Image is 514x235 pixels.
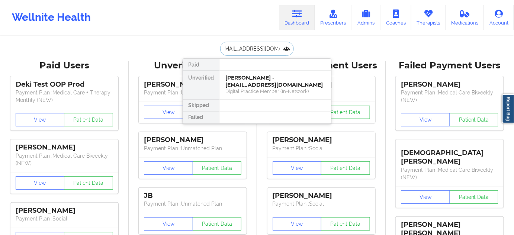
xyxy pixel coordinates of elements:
[16,206,113,215] div: [PERSON_NAME]
[16,80,113,89] div: Deki Test OOP Prod
[446,5,484,30] a: Medications
[183,59,219,71] div: Paid
[273,191,370,200] div: [PERSON_NAME]
[391,60,509,71] div: Failed Payment Users
[273,217,322,231] button: View
[321,217,370,231] button: Patient Data
[401,190,450,204] button: View
[321,161,370,175] button: Patient Data
[401,166,498,181] p: Payment Plan : Medical Care Biweekly (NEW)
[16,89,113,104] p: Payment Plan : Medical Care + Therapy Monthly (NEW)
[16,176,65,190] button: View
[193,217,242,231] button: Patient Data
[315,5,352,30] a: Prescribers
[183,100,219,112] div: Skipped
[16,143,113,152] div: [PERSON_NAME]
[401,80,498,89] div: [PERSON_NAME]
[225,88,325,94] div: Digital Practice Member (In-Network)
[484,5,514,30] a: Account
[380,5,411,30] a: Coaches
[144,106,193,119] button: View
[401,89,498,104] p: Payment Plan : Medical Care Biweekly (NEW)
[279,5,315,30] a: Dashboard
[273,136,370,144] div: [PERSON_NAME]
[401,143,498,166] div: [DEMOGRAPHIC_DATA][PERSON_NAME]
[144,89,241,96] p: Payment Plan : Unmatched Plan
[64,113,113,126] button: Patient Data
[144,200,241,207] p: Payment Plan : Unmatched Plan
[134,60,252,71] div: Unverified Users
[64,176,113,190] button: Patient Data
[502,94,514,123] a: Report Bug
[351,5,380,30] a: Admins
[411,5,446,30] a: Therapists
[273,145,370,152] p: Payment Plan : Social
[16,215,113,222] p: Payment Plan : Social
[450,113,499,126] button: Patient Data
[450,190,499,204] button: Patient Data
[183,112,219,123] div: Failed
[273,200,370,207] p: Payment Plan : Social
[144,161,193,175] button: View
[144,136,241,144] div: [PERSON_NAME]
[321,106,370,119] button: Patient Data
[5,60,123,71] div: Paid Users
[225,74,325,88] div: [PERSON_NAME] - [EMAIL_ADDRESS][DOMAIN_NAME]
[144,145,241,152] p: Payment Plan : Unmatched Plan
[273,161,322,175] button: View
[183,71,219,100] div: Unverified
[193,161,242,175] button: Patient Data
[16,113,65,126] button: View
[144,191,241,200] div: JB
[144,217,193,231] button: View
[16,152,113,167] p: Payment Plan : Medical Care Biweekly (NEW)
[144,80,241,89] div: [PERSON_NAME]
[401,113,450,126] button: View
